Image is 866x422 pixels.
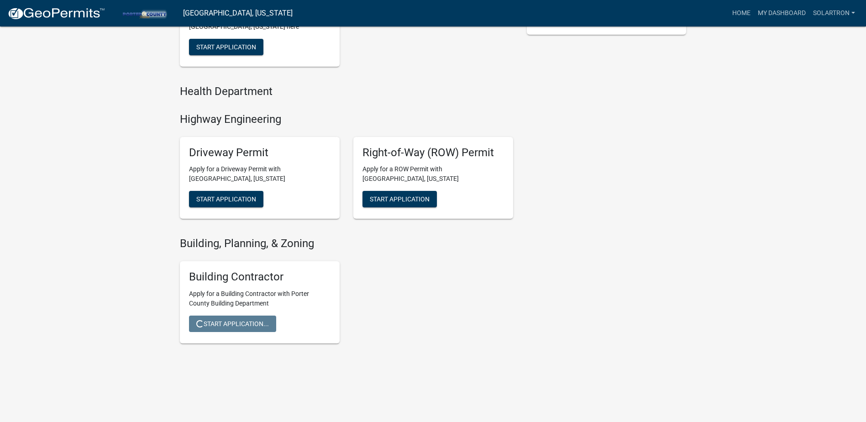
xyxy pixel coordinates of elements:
a: solartron [809,5,859,22]
h4: Highway Engineering [180,113,513,126]
h5: Driveway Permit [189,146,331,159]
button: Start Application [189,39,263,55]
a: My Dashboard [754,5,809,22]
span: Start Application [196,195,256,203]
h4: Building, Planning, & Zoning [180,237,513,250]
span: Start Application... [196,320,269,327]
a: [GEOGRAPHIC_DATA], [US_STATE] [183,5,293,21]
span: Start Application [196,43,256,51]
p: Apply for a ROW Permit with [GEOGRAPHIC_DATA], [US_STATE] [362,164,504,184]
h4: Health Department [180,85,513,98]
a: Home [729,5,754,22]
h5: Building Contractor [189,270,331,284]
button: Start Application... [189,316,276,332]
p: Apply for a Driveway Permit with [GEOGRAPHIC_DATA], [US_STATE] [189,164,331,184]
p: Apply for a Building Contractor with Porter County Building Department [189,289,331,308]
button: Start Application [362,191,437,207]
button: Start Application [189,191,263,207]
h5: Right-of-Way (ROW) Permit [362,146,504,159]
img: Porter County, Indiana [112,7,176,19]
span: Start Application [370,195,430,203]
